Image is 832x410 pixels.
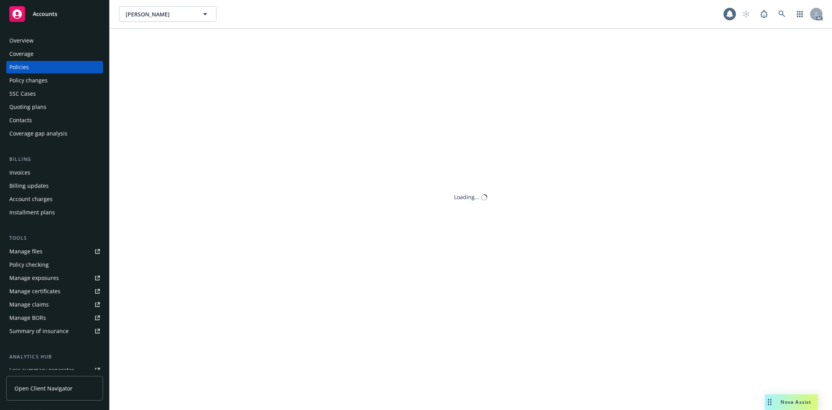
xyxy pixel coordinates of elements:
[9,258,49,271] div: Policy checking
[14,384,73,392] span: Open Client Navigator
[6,180,103,192] a: Billing updates
[756,6,772,22] a: Report a Bug
[6,34,103,47] a: Overview
[781,399,812,405] span: Nova Assist
[6,155,103,163] div: Billing
[6,127,103,140] a: Coverage gap analysis
[9,101,46,113] div: Quoting plans
[9,298,49,311] div: Manage claims
[765,394,818,410] button: Nova Assist
[9,193,53,205] div: Account charges
[9,48,34,60] div: Coverage
[9,127,67,140] div: Coverage gap analysis
[9,74,48,87] div: Policy changes
[738,6,754,22] a: Start snowing
[6,48,103,60] a: Coverage
[6,87,103,100] a: SSC Cases
[792,6,808,22] a: Switch app
[6,166,103,179] a: Invoices
[119,6,216,22] button: [PERSON_NAME]
[6,3,103,25] a: Accounts
[6,245,103,258] a: Manage files
[6,285,103,298] a: Manage certificates
[765,394,775,410] div: Drag to move
[9,61,29,73] div: Policies
[6,258,103,271] a: Policy checking
[6,298,103,311] a: Manage claims
[6,234,103,242] div: Tools
[454,193,480,201] div: Loading...
[6,114,103,127] a: Contacts
[126,10,193,18] span: [PERSON_NAME]
[6,74,103,87] a: Policy changes
[6,206,103,219] a: Installment plans
[9,87,36,100] div: SSC Cases
[9,272,59,284] div: Manage exposures
[9,285,60,298] div: Manage certificates
[9,180,49,192] div: Billing updates
[9,206,55,219] div: Installment plans
[6,272,103,284] a: Manage exposures
[774,6,790,22] a: Search
[9,364,74,376] div: Loss summary generator
[9,325,69,337] div: Summary of insurance
[9,245,43,258] div: Manage files
[33,11,57,17] span: Accounts
[6,61,103,73] a: Policies
[6,101,103,113] a: Quoting plans
[9,114,32,127] div: Contacts
[6,193,103,205] a: Account charges
[6,325,103,337] a: Summary of insurance
[9,166,30,179] div: Invoices
[6,353,103,361] div: Analytics hub
[9,34,34,47] div: Overview
[9,312,46,324] div: Manage BORs
[6,312,103,324] a: Manage BORs
[6,364,103,376] a: Loss summary generator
